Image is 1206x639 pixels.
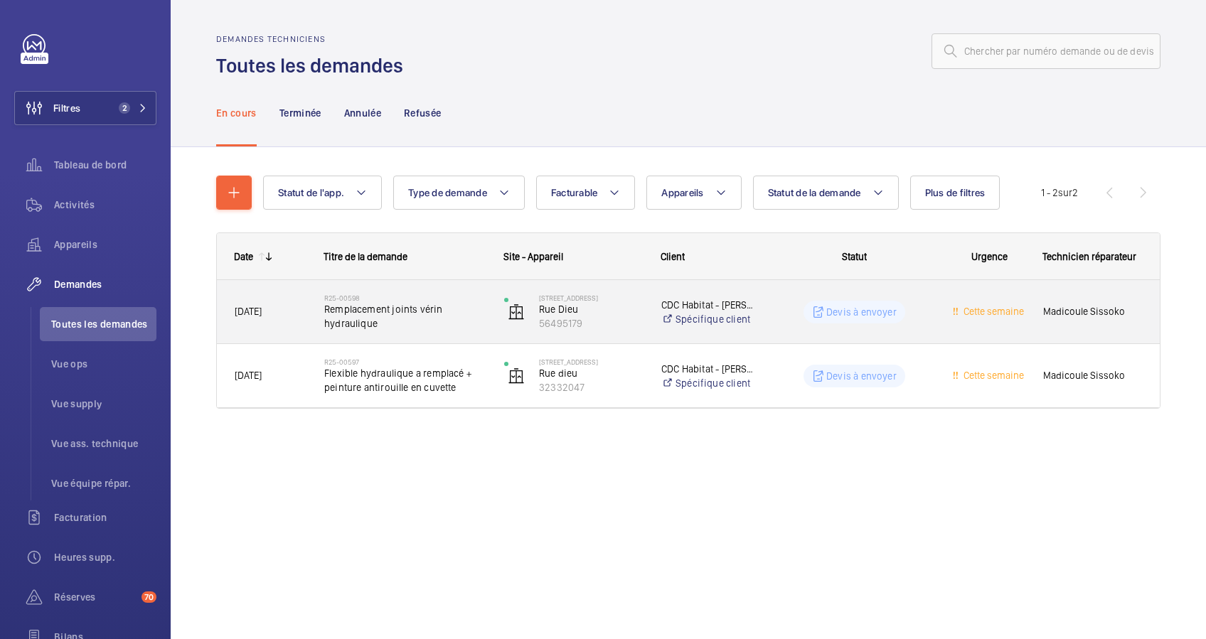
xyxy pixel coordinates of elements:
[51,476,156,490] span: Vue équipe répar.
[539,366,643,380] p: Rue dieu
[404,106,441,120] p: Refusée
[279,106,321,120] p: Terminée
[539,302,643,316] p: Rue Dieu
[536,176,636,210] button: Facturable
[503,251,563,262] span: Site - Appareil
[661,376,755,390] a: Spécifique client
[826,369,897,383] p: Devis à envoyer
[661,298,755,312] p: CDC Habitat - [PERSON_NAME]
[508,367,525,385] img: elevator.svg
[54,510,156,525] span: Facturation
[51,317,156,331] span: Toutes les demandes
[1043,367,1142,384] span: Madicoule Sissoko
[234,251,253,262] div: Date
[235,370,262,381] span: [DATE]
[661,312,755,326] a: Spécifique client
[539,316,643,331] p: 56495179
[539,380,643,394] p: 32332047
[324,251,407,262] span: Titre de la demande
[324,366,486,394] span: Flexible hydraulique a remplacé + peinture antirouille en cuvette
[1041,188,1078,198] span: 1 - 2 2
[344,106,381,120] p: Annulée
[324,294,486,302] h2: R25-00598
[661,251,685,262] span: Client
[51,397,156,411] span: Vue supply
[324,302,486,331] span: Remplacement joints vérin hydraulique
[1058,187,1072,198] span: sur
[1043,304,1142,320] span: Madicoule Sissoko
[842,251,867,262] span: Statut
[961,370,1024,381] span: Cette semaine
[51,436,156,451] span: Vue ass. technique
[235,306,262,317] span: [DATE]
[925,187,986,198] span: Plus de filtres
[753,176,899,210] button: Statut de la demande
[14,91,156,125] button: Filtres2
[216,34,412,44] h2: Demandes techniciens
[661,187,703,198] span: Appareils
[216,106,257,120] p: En cours
[324,358,486,366] h2: R25-00597
[393,176,525,210] button: Type de demande
[119,102,130,114] span: 2
[539,358,643,366] p: [STREET_ADDRESS]
[54,277,156,291] span: Demandes
[826,305,897,319] p: Devis à envoyer
[54,590,136,604] span: Réserves
[51,357,156,371] span: Vue ops
[508,304,525,321] img: elevator.svg
[768,187,861,198] span: Statut de la demande
[1042,251,1136,262] span: Technicien réparateur
[54,550,156,564] span: Heures supp.
[54,158,156,172] span: Tableau de bord
[216,53,412,79] h1: Toutes les demandes
[961,306,1024,317] span: Cette semaine
[646,176,741,210] button: Appareils
[910,176,1000,210] button: Plus de filtres
[551,187,598,198] span: Facturable
[661,362,755,376] p: CDC Habitat - [PERSON_NAME]
[971,251,1008,262] span: Urgence
[54,198,156,212] span: Activités
[278,187,344,198] span: Statut de l'app.
[142,591,156,603] span: 70
[263,176,382,210] button: Statut de l'app.
[539,294,643,302] p: [STREET_ADDRESS]
[408,187,487,198] span: Type de demande
[932,33,1160,69] input: Chercher par numéro demande ou de devis
[53,101,80,115] span: Filtres
[54,237,156,252] span: Appareils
